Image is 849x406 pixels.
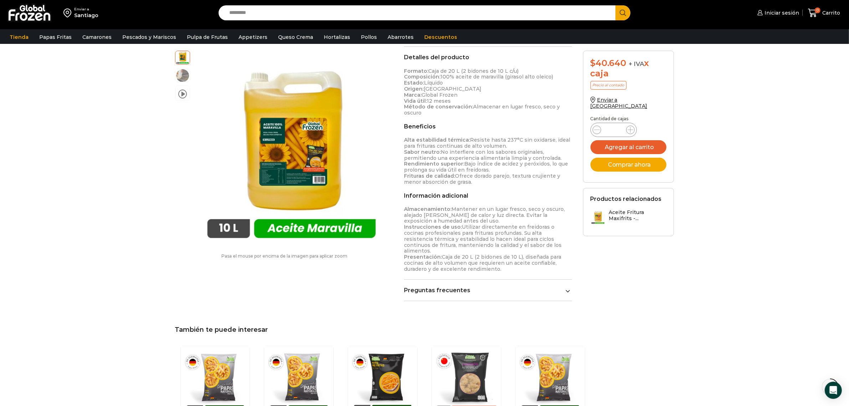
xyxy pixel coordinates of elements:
a: Preguntas frecuentes [404,287,572,294]
div: Open Intercom Messenger [825,382,842,399]
p: Resiste hasta 237°C sin oxidarse, ideal para frituras continuas de alto volumen. No interfiere co... [404,137,572,185]
strong: Frituras de calidad: [404,173,455,179]
a: Pescados y Mariscos [119,30,180,44]
h2: Productos relacionados [590,196,662,202]
h2: Información adicional [404,192,572,199]
strong: Composición: [404,73,440,80]
img: address-field-icon.svg [63,7,74,19]
a: Aceite Fritura Maxifrits -... [590,209,666,225]
button: Search button [615,5,630,20]
span: 0 [815,7,820,13]
div: Santiago [74,12,98,19]
span: aceite para freir [175,68,190,83]
a: Camarones [79,30,115,44]
strong: Marca: [404,92,421,98]
strong: Origen: [404,86,424,92]
strong: Rendimiento superior: [404,161,464,167]
a: Appetizers [235,30,271,44]
a: Descuentos [421,30,461,44]
h2: Beneficios [404,123,572,130]
strong: Vida útil: [404,98,427,104]
div: x caja [590,58,666,79]
a: Pollos [357,30,380,44]
h3: Aceite Fritura Maxifrits -... [609,209,666,222]
input: Product quantity [607,125,620,135]
strong: Almacenamiento: [404,206,451,212]
p: Pasa el mouse por encima de la imagen para aplicar zoom [175,254,394,259]
span: También te puede interesar [175,326,268,334]
a: Iniciar sesión [756,6,799,20]
p: Cantidad de cajas [590,116,666,121]
p: Mantener en un lugar fresco, seco y oscuro, alejado [PERSON_NAME] de calor y luz directa. Evitar ... [404,206,572,272]
span: aceite maravilla [175,50,190,64]
p: Precio al contado [590,81,626,90]
button: Comprar ahora [590,158,666,172]
a: Abarrotes [384,30,417,44]
a: Hortalizas [320,30,354,44]
a: Pulpa de Frutas [183,30,231,44]
span: + IVA [629,60,644,67]
p: Caja de 20 L (2 bidones de 10 L c/u) 100% aceite de maravilla (girasol alto oleico) Líquido [GEOG... [404,68,572,116]
h2: Detalles del producto [404,54,572,61]
span: Iniciar sesión [763,9,799,16]
a: Queso Crema [275,30,317,44]
span: $ [590,58,596,68]
strong: Formato: [404,68,428,74]
strong: Instrucciones de uso: [404,224,462,230]
strong: Estado: [404,80,424,86]
a: 0 Carrito [806,5,842,21]
a: Tienda [6,30,32,44]
button: Agregar al carrito [590,140,666,154]
span: Carrito [820,9,840,16]
img: aceite maravilla [194,51,389,247]
strong: Alta estabilidad térmica: [404,137,470,143]
div: Enviar a [74,7,98,12]
div: 1 / 3 [194,51,389,247]
a: Enviar a [GEOGRAPHIC_DATA] [590,97,648,109]
strong: Presentación: [404,254,442,260]
strong: Método de conservación: [404,103,473,110]
a: Papas Fritas [36,30,75,44]
strong: Sabor neutro: [404,149,441,155]
bdi: 40.640 [590,58,626,68]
